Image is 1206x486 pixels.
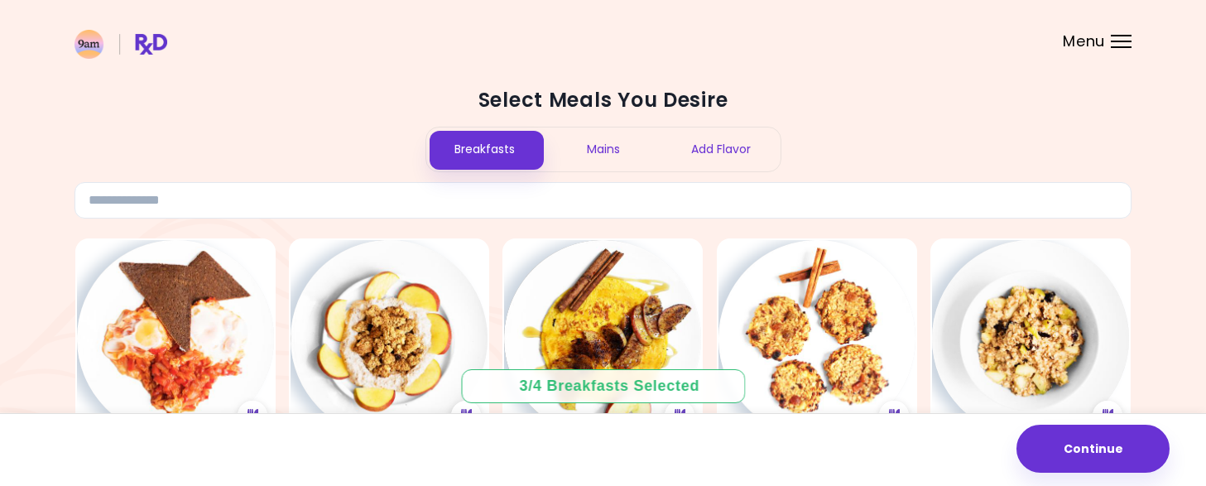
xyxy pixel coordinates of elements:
[662,128,781,171] div: Add Flavor
[426,128,545,171] div: Breakfasts
[1016,425,1170,473] button: Continue
[544,128,662,171] div: Mains
[879,401,909,431] div: See Meal Plan
[74,30,167,59] img: RxDiet
[1063,34,1105,49] span: Menu
[238,401,267,431] div: See Meal Plan
[74,87,1132,113] h2: Select Meals You Desire
[1093,401,1122,431] div: See Meal Plan
[520,376,687,397] div: 3 / 4 Breakfasts Selected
